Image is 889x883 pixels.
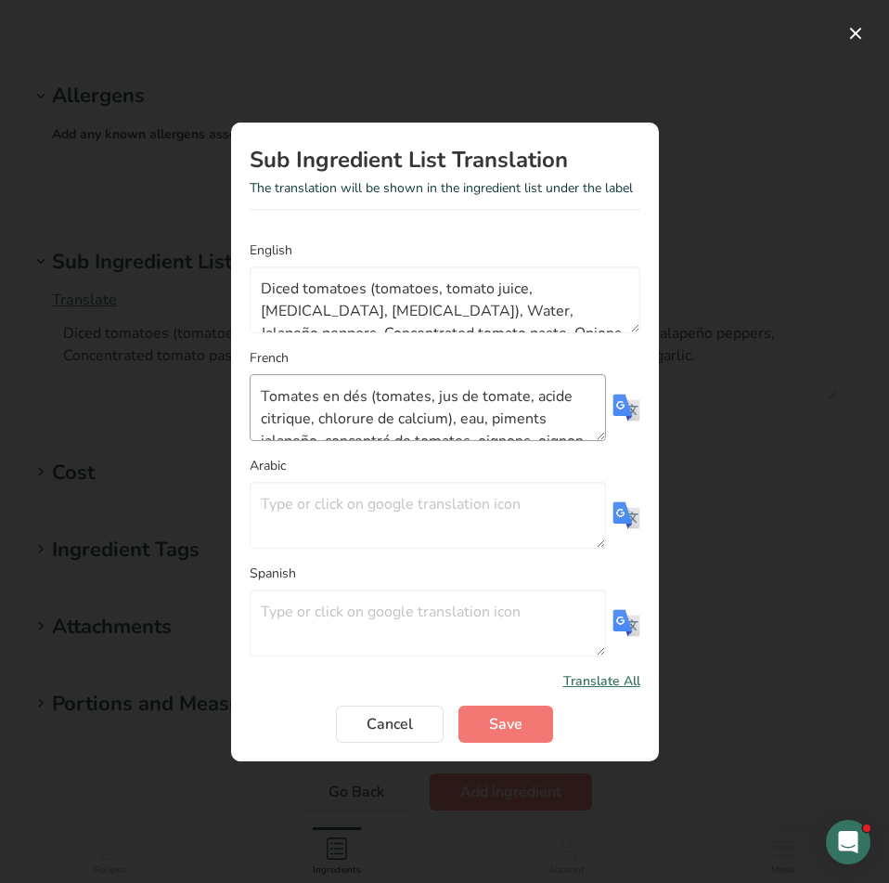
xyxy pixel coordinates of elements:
button: Save [458,706,553,743]
label: Spanish [250,564,640,583]
span: Save [489,713,522,735]
img: Use Google translation [612,394,640,422]
label: Arabic [250,456,640,475]
button: Cancel [336,706,444,743]
img: Use Google translation [612,501,640,529]
img: Use Google translation [612,609,640,637]
h1: Sub Ingredient List Translation [250,149,640,171]
label: French [250,348,640,368]
label: English [250,240,640,260]
p: The translation will be shown in the ingredient list under the label [250,178,640,198]
span: Translate All [563,671,640,691]
span: Cancel [367,713,413,735]
iframe: Intercom live chat [826,820,870,864]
